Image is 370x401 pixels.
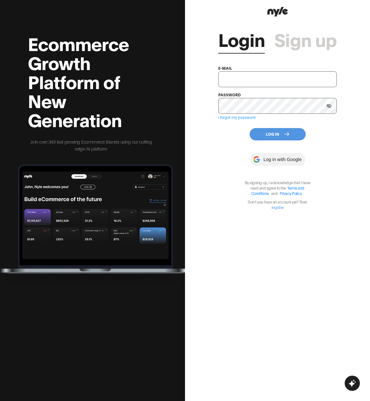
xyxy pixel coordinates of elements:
[250,128,306,140] button: Log In
[28,138,154,152] p: Join over 349 fast growing Ecommerce Brands using our cutting edge AI platform
[218,29,265,49] a: Login
[218,115,256,120] a: I forgot my password
[270,191,279,196] span: and
[271,205,284,210] a: register
[251,185,304,196] a: Terms and Conditions
[241,180,314,196] p: By signing up, I acknowledge that I have read and agree to the .
[241,199,314,210] p: Don't you have an account yet? Then
[28,34,154,129] h2: Ecommerce Growth Platform of New Generation
[218,66,232,70] label: e-mail
[274,29,337,49] a: Sign up
[218,92,241,97] label: password
[280,191,302,196] a: Privacy Policy
[250,153,305,166] button: Log in with Google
